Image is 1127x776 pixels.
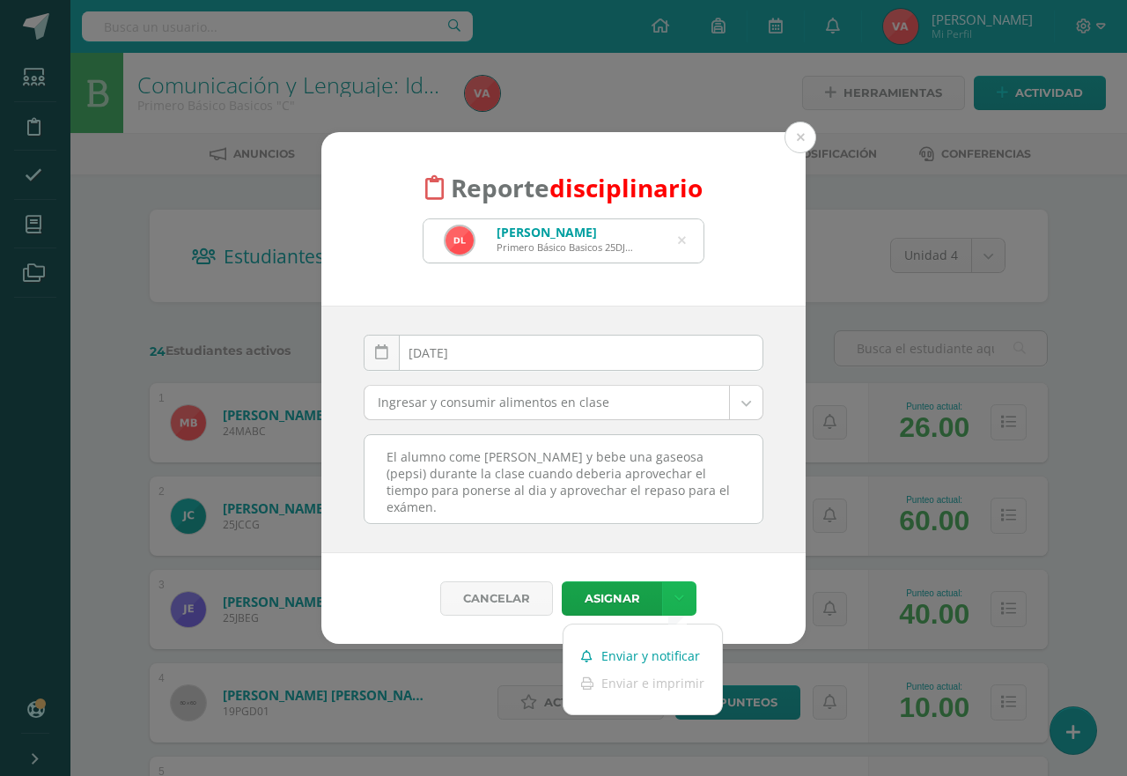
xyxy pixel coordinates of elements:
[424,219,703,262] input: Busca un estudiante aquí...
[497,224,633,240] div: [PERSON_NAME]
[451,171,703,204] span: Reporte
[563,669,722,697] a: Enviar e imprimir
[365,386,762,419] a: Ingresar y consumir alimentos en clase
[440,581,553,616] a: Cancelar
[378,386,716,419] span: Ingresar y consumir alimentos en clase
[562,581,662,616] button: Asignar
[563,642,722,669] a: Enviar y notificar
[549,171,703,204] font: disciplinario
[497,240,633,254] div: Primero Básico Basicos 25DJLH
[365,336,762,370] input: Fecha de ocurrencia
[446,226,474,255] img: cd8600440ddc19d688cde5562025db90.png
[784,122,816,153] button: Close (Esc)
